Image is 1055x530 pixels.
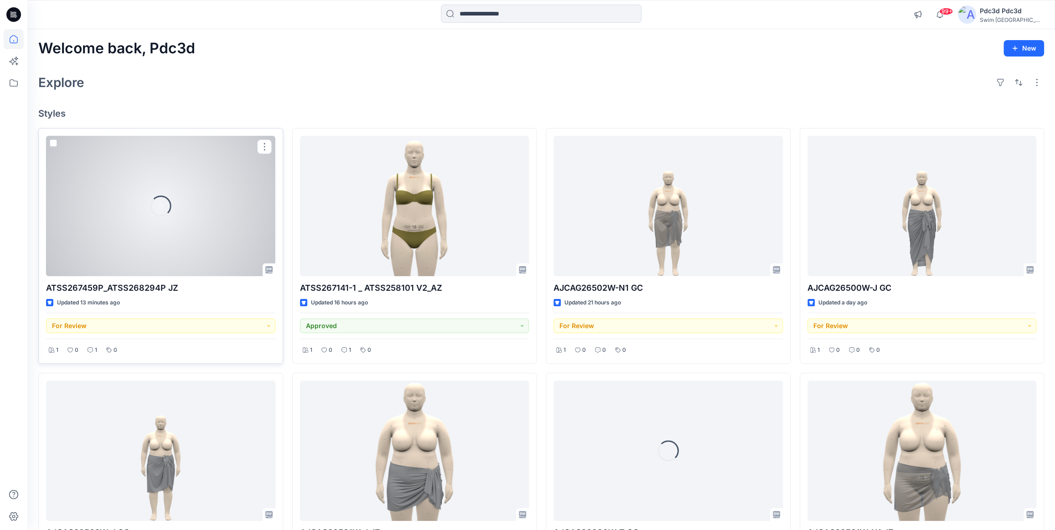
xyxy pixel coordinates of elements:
[876,345,880,355] p: 0
[38,40,195,57] h2: Welcome back, Pdc3d
[622,345,626,355] p: 0
[95,345,97,355] p: 1
[329,345,332,355] p: 0
[958,5,976,24] img: avatar
[1003,40,1044,57] button: New
[807,136,1037,276] a: AJCAG26500W-J GC
[75,345,78,355] p: 0
[564,345,566,355] p: 1
[817,345,820,355] p: 1
[553,282,783,294] p: AJCAG26502W-N1 GC
[56,345,58,355] p: 1
[553,136,783,276] a: AJCAG26502W-N1 GC
[367,345,371,355] p: 0
[349,345,351,355] p: 1
[836,345,840,355] p: 0
[980,5,1044,16] div: Pdc3d Pdc3d
[114,345,117,355] p: 0
[38,75,84,90] h2: Explore
[46,282,275,294] p: ATSS267459P_ATSS268294P JZ
[300,282,529,294] p: ATSS267141-1 _ ATSS258101 V2_AZ
[582,345,586,355] p: 0
[818,298,867,308] p: Updated a day ago
[564,298,621,308] p: Updated 21 hours ago
[602,345,606,355] p: 0
[939,8,953,15] span: 99+
[310,345,312,355] p: 1
[980,16,1044,23] div: Swim [GEOGRAPHIC_DATA]
[856,345,860,355] p: 0
[46,381,275,521] a: AJCAG26502W-J GC
[311,298,368,308] p: Updated 16 hours ago
[57,298,120,308] p: Updated 13 minutes ago
[807,381,1037,521] a: AJCAG26501W-N1 JZ
[38,108,1044,119] h4: Styles
[300,381,529,521] a: AJCAG26501W-J JZ
[300,136,529,276] a: ATSS267141-1 _ ATSS258101 V2_AZ
[807,282,1037,294] p: AJCAG26500W-J GC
